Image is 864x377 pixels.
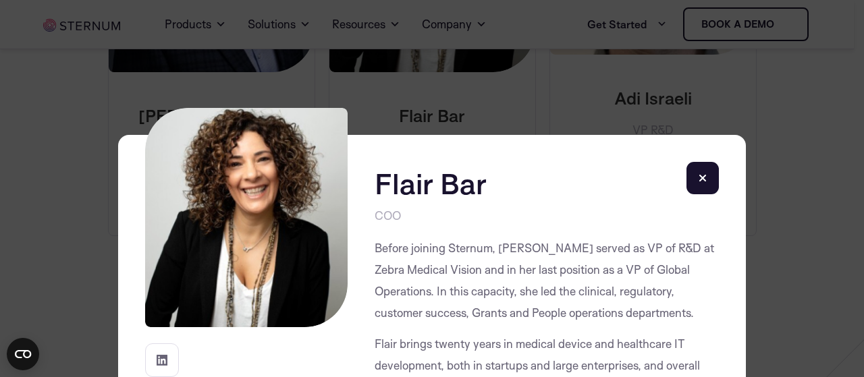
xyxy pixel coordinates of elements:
[7,338,39,370] button: Open CMP widget
[375,237,719,324] p: Before joining Sternum, [PERSON_NAME] served as VP of R&D at Zebra Medical Vision and in her last...
[145,108,348,327] img: Flair Bar
[375,205,401,227] span: COO
[375,167,678,200] h3: Flair Bar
